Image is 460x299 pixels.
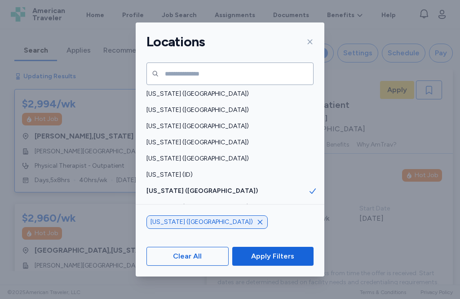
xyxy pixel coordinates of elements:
span: Apply Filters [251,251,294,262]
span: [US_STATE] ([GEOGRAPHIC_DATA]) [146,203,308,212]
span: Clear All [173,251,202,262]
span: [US_STATE] ([GEOGRAPHIC_DATA]) [146,187,308,196]
button: Apply Filters [232,247,314,266]
h1: Locations [146,33,205,50]
span: [US_STATE] ([GEOGRAPHIC_DATA]) [146,138,308,147]
button: Clear All [146,247,229,266]
span: [US_STATE] ([GEOGRAPHIC_DATA]) [146,106,308,115]
span: [US_STATE] ([GEOGRAPHIC_DATA]) [146,154,308,163]
span: [US_STATE] ([GEOGRAPHIC_DATA]) [146,122,308,131]
span: [US_STATE] ([GEOGRAPHIC_DATA]) [150,218,253,227]
span: [US_STATE] (ID) [146,170,308,179]
span: [US_STATE] ([GEOGRAPHIC_DATA]) [146,89,308,98]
